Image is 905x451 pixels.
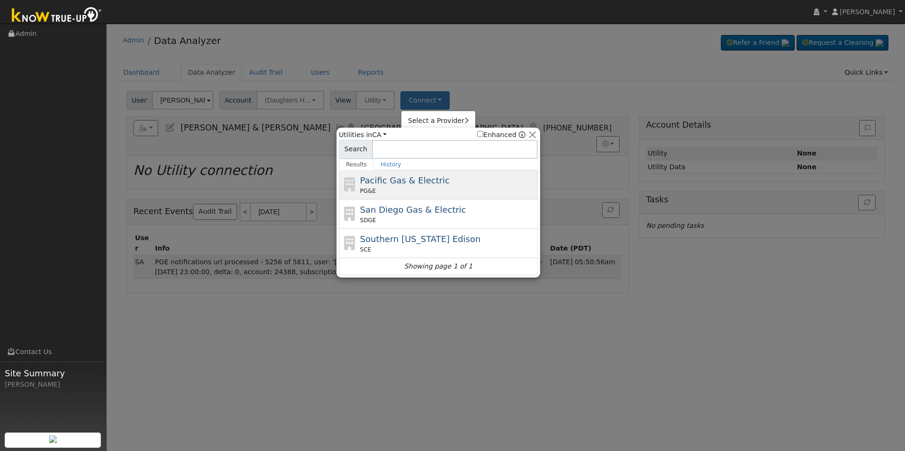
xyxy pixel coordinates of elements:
a: CA [372,131,387,139]
img: Know True-Up [7,5,106,26]
a: History [373,159,408,170]
img: retrieve [49,435,57,443]
span: Show enhanced providers [477,130,525,140]
span: Search [339,140,373,159]
label: Enhanced [477,130,516,140]
span: Southern [US_STATE] Edison [360,234,481,244]
input: Enhanced [477,131,483,137]
span: SCE [360,245,372,254]
span: Site Summary [5,367,101,380]
span: Utilities in [339,130,387,140]
span: SDGE [360,216,376,225]
span: Pacific Gas & Electric [360,175,450,185]
a: Results [339,159,374,170]
a: Enhanced Providers [519,131,525,139]
i: Showing page 1 of 1 [404,261,472,271]
span: PG&E [360,187,376,195]
span: San Diego Gas & Electric [360,205,466,215]
span: [PERSON_NAME] [840,8,895,16]
a: Select a Provider [401,114,475,128]
div: [PERSON_NAME] [5,380,101,390]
